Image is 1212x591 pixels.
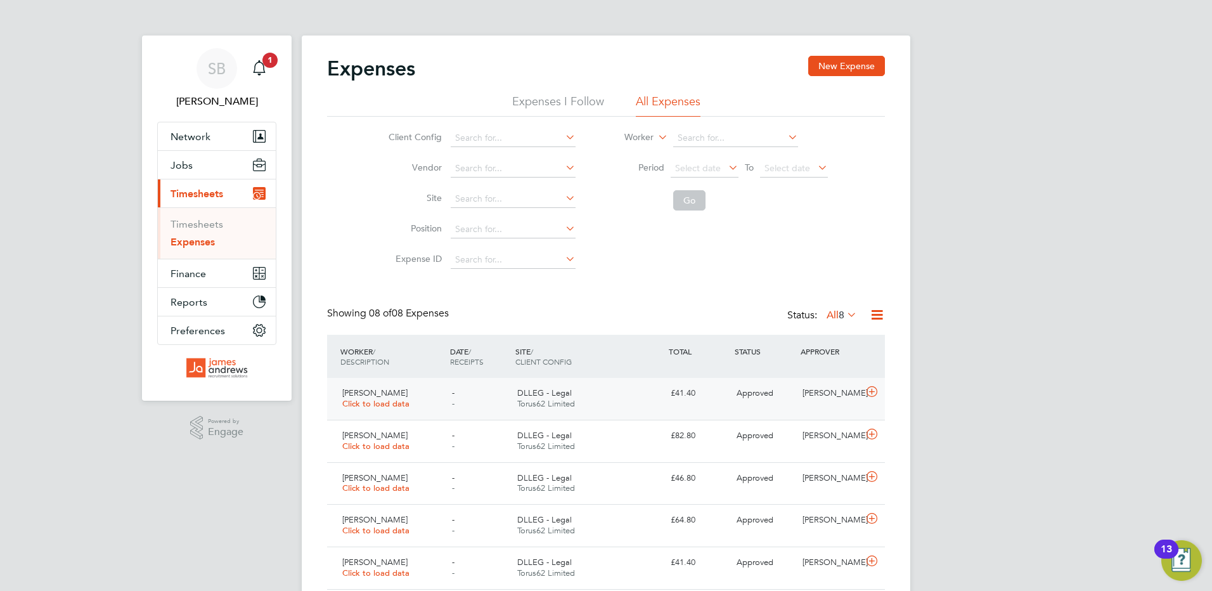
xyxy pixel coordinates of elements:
a: 1 [247,48,272,89]
span: Select date [675,162,721,174]
span: To [741,159,757,176]
nav: Main navigation [142,36,292,401]
span: RECEIPTS [450,356,484,367]
label: Position [385,223,442,234]
label: Site [385,192,442,204]
span: Torus62 Limited [517,525,575,536]
span: - [452,472,454,483]
span: - [452,441,454,451]
div: Timesheets [158,207,276,259]
span: DLLEG - Legal [517,514,572,525]
div: [PERSON_NAME] [797,468,863,489]
span: Click to load data [342,525,409,536]
span: 8 [839,309,844,321]
span: Click to load data [342,441,409,451]
span: [PERSON_NAME] [342,514,408,525]
span: Stephanie Beer [157,94,276,109]
span: Network [171,131,210,143]
span: - [452,483,454,493]
span: Select date [764,162,810,174]
input: Search for... [451,190,576,208]
div: £46.80 [666,468,732,489]
div: TOTAL [666,340,732,363]
div: SITE [512,340,666,373]
span: Approved [737,514,773,525]
div: £64.80 [666,510,732,531]
span: Torus62 Limited [517,483,575,493]
span: Approved [737,557,773,568]
input: Search for... [451,251,576,269]
div: Showing [327,307,451,320]
div: STATUS [732,340,797,363]
span: Approved [737,430,773,441]
div: WORKER [337,340,447,373]
a: SB[PERSON_NAME] [157,48,276,109]
span: - [452,430,454,441]
span: Approved [737,472,773,483]
label: Client Config [385,131,442,143]
button: Finance [158,259,276,287]
span: Finance [171,268,206,280]
span: 08 Expenses [369,307,449,320]
div: 13 [1161,549,1172,566]
span: - [452,557,454,568]
div: Status: [787,307,860,325]
h2: Expenses [327,56,415,81]
div: [PERSON_NAME] [797,552,863,573]
span: DLLEG - Legal [517,387,572,398]
div: [PERSON_NAME] [797,510,863,531]
span: Engage [208,427,243,438]
span: [PERSON_NAME] [342,472,408,483]
button: New Expense [808,56,885,76]
li: All Expenses [636,94,700,117]
a: Go to home page [157,358,276,378]
span: DESCRIPTION [340,356,389,367]
span: Approved [737,387,773,398]
a: Expenses [171,236,215,248]
label: All [827,309,857,321]
label: Period [607,162,664,173]
span: - [452,568,454,578]
span: CLIENT CONFIG [515,356,572,367]
img: jarsolutions-logo-retina.png [186,358,248,378]
span: 08 of [369,307,392,320]
button: Network [158,122,276,150]
label: Vendor [385,162,442,173]
button: Preferences [158,316,276,344]
a: Timesheets [171,218,223,230]
input: Search for... [451,129,576,147]
span: DLLEG - Legal [517,557,572,568]
span: 1 [262,53,278,68]
button: Open Resource Center, 13 new notifications [1161,540,1202,581]
span: Preferences [171,325,225,337]
li: Expenses I Follow [512,94,604,117]
span: Torus62 Limited [517,398,575,409]
div: £82.80 [666,425,732,446]
div: APPROVER [797,340,863,363]
span: / [531,346,533,356]
span: Torus62 Limited [517,568,575,578]
span: Click to load data [342,398,409,409]
span: Timesheets [171,188,223,200]
div: DATE [447,340,513,373]
span: - [452,387,454,398]
input: Search for... [451,160,576,178]
span: - [452,398,454,409]
label: Expense ID [385,253,442,264]
span: SB [208,60,226,77]
button: Reports [158,288,276,316]
span: / [373,346,375,356]
button: Timesheets [158,179,276,207]
span: - [452,514,454,525]
button: Go [673,190,706,211]
span: Torus62 Limited [517,441,575,451]
input: Search for... [451,221,576,238]
div: £41.40 [666,552,732,573]
span: DLLEG - Legal [517,472,572,483]
label: Worker [596,131,654,144]
a: Powered byEngage [190,416,244,440]
span: [PERSON_NAME] [342,430,408,441]
span: Click to load data [342,568,409,578]
button: Jobs [158,151,276,179]
span: Jobs [171,159,193,171]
